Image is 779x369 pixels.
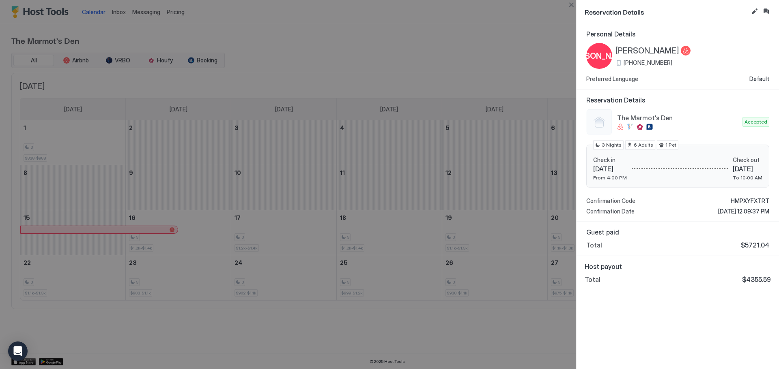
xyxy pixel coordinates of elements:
span: [PHONE_NUMBER] [624,59,672,66]
span: Guest paid [586,228,769,236]
span: Total [586,241,602,249]
span: Default [749,75,769,83]
span: Check out [733,156,762,164]
span: $4355.59 [742,275,771,284]
span: Personal Details [586,30,769,38]
span: From 4:00 PM [593,175,627,181]
span: Confirmation Code [586,197,635,205]
span: [DATE] [593,165,627,173]
span: [DATE] [733,165,762,173]
button: Edit reservation [750,6,760,16]
span: Reservation Details [586,96,769,104]
span: Preferred Language [586,75,638,83]
span: [DATE] 12:09:37 PM [718,208,769,215]
span: 3 Nights [602,141,622,149]
span: HMPXYFXTRT [731,197,769,205]
span: Confirmation Date [586,208,635,215]
span: $5721.04 [741,241,769,249]
span: Total [585,275,600,284]
span: Host payout [585,262,771,271]
span: [PERSON_NAME] [567,50,631,62]
span: To 10:00 AM [733,175,762,181]
div: Open Intercom Messenger [8,341,28,361]
span: [PERSON_NAME] [615,46,679,56]
span: The Marmot's Den [617,114,739,122]
span: 1 Pet [665,141,676,149]
button: Inbox [761,6,771,16]
span: Reservation Details [585,6,748,17]
span: Accepted [745,118,767,126]
span: 6 Adults [634,141,653,149]
span: Check in [593,156,627,164]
